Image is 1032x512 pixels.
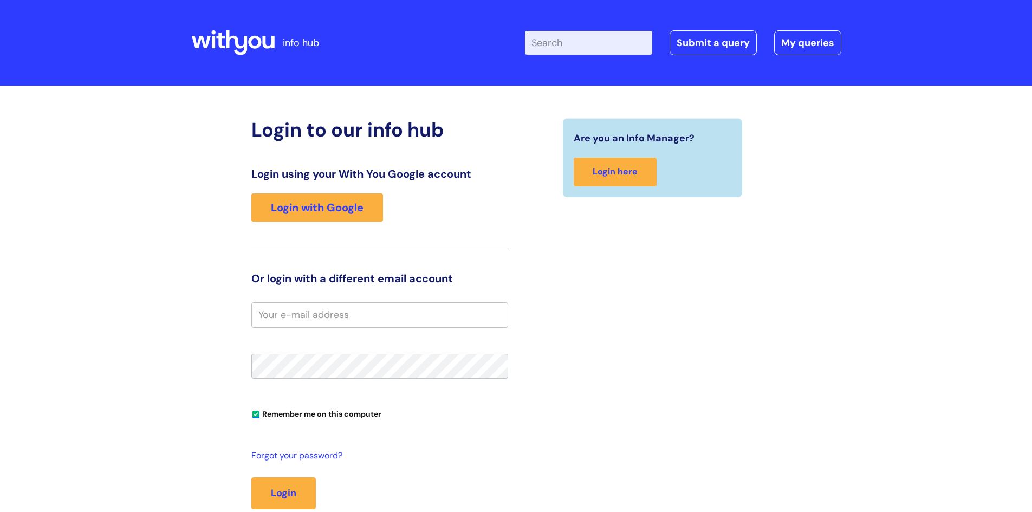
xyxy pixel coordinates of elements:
h2: Login to our info hub [251,118,508,141]
button: Login [251,477,316,509]
span: Are you an Info Manager? [574,129,695,147]
p: info hub [283,34,319,51]
input: Your e-mail address [251,302,508,327]
div: You can uncheck this option if you're logging in from a shared device [251,405,508,422]
a: Login with Google [251,193,383,222]
input: Remember me on this computer [252,411,259,418]
h3: Login using your With You Google account [251,167,508,180]
a: Submit a query [670,30,757,55]
label: Remember me on this computer [251,407,381,419]
input: Search [525,31,652,55]
a: Forgot your password? [251,448,503,464]
a: Login here [574,158,657,186]
a: My queries [774,30,841,55]
h3: Or login with a different email account [251,272,508,285]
